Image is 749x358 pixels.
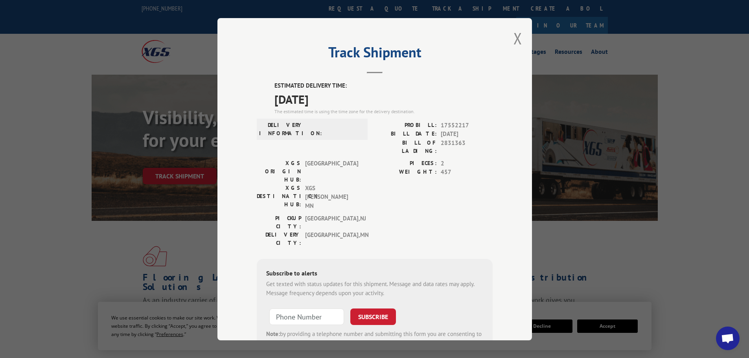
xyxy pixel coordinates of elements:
[305,159,358,184] span: [GEOGRAPHIC_DATA]
[513,28,522,49] button: Close modal
[441,159,493,168] span: 2
[257,159,301,184] label: XGS ORIGIN HUB:
[305,214,358,231] span: [GEOGRAPHIC_DATA] , NJ
[716,327,740,350] div: Open chat
[375,168,437,177] label: WEIGHT:
[266,330,483,356] div: by providing a telephone number and submitting this form you are consenting to be contacted by SM...
[305,231,358,247] span: [GEOGRAPHIC_DATA] , MN
[375,138,437,155] label: BILL OF LADING:
[375,130,437,139] label: BILL DATE:
[375,121,437,130] label: PROBILL:
[257,231,301,247] label: DELIVERY CITY:
[305,184,358,210] span: XGS [PERSON_NAME] MN
[274,108,493,115] div: The estimated time is using the time zone for the delivery destination.
[266,330,280,338] strong: Note:
[274,90,493,108] span: [DATE]
[441,168,493,177] span: 457
[266,268,483,280] div: Subscribe to alerts
[441,138,493,155] span: 2831363
[441,130,493,139] span: [DATE]
[266,280,483,297] div: Get texted with status updates for this shipment. Message and data rates may apply. Message frequ...
[269,308,344,325] input: Phone Number
[257,47,493,62] h2: Track Shipment
[375,159,437,168] label: PIECES:
[441,121,493,130] span: 17552217
[350,308,396,325] button: SUBSCRIBE
[257,184,301,210] label: XGS DESTINATION HUB:
[257,214,301,231] label: PICKUP CITY:
[274,81,493,90] label: ESTIMATED DELIVERY TIME:
[259,121,304,137] label: DELIVERY INFORMATION:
